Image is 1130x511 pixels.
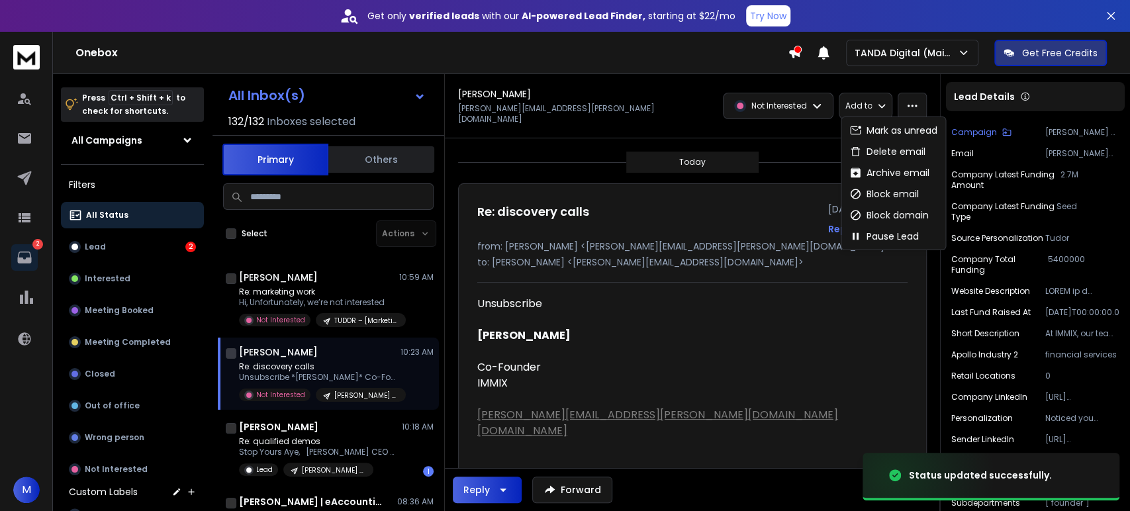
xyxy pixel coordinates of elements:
p: Short Description [951,328,1019,339]
button: Reply [828,222,855,236]
p: Company Latest Funding Amount [951,169,1060,191]
div: 2 [185,242,196,252]
p: Out of office [85,400,140,411]
span: M [13,477,40,503]
div: Block domain [849,209,929,222]
h1: Re: discovery calls [477,203,589,221]
strong: AI-powered Lead Finder, [522,9,645,23]
p: Company LinkedIn [951,392,1027,402]
p: Meeting Booked [85,305,154,316]
p: [URL][DOMAIN_NAME][PERSON_NAME][PERSON_NAME] [1045,434,1119,445]
img: logo [13,45,40,70]
p: 10:23 AM [400,347,434,357]
p: Lead [256,465,273,475]
p: Stop Yours Aye, [PERSON_NAME] CEO 07355 600775 [PERSON_NAME][EMAIL_ADDRESS][DOMAIN_NAME] [[PERSON... [239,447,398,457]
div: Unsubscribe [477,296,864,455]
p: 2.7M [1060,169,1119,191]
p: Add to [845,101,872,111]
span: Ctrl + Shift + k [109,90,173,105]
p: 10:59 AM [399,272,434,283]
p: from: [PERSON_NAME] <[PERSON_NAME][EMAIL_ADDRESS][PERSON_NAME][DOMAIN_NAME]> [477,240,908,253]
p: Retail Locations [951,371,1015,381]
a: [DOMAIN_NAME] [477,423,567,438]
h1: Onebox [75,45,788,61]
div: Reply [463,483,490,496]
p: [PERSON_NAME][EMAIL_ADDRESS][PERSON_NAME][DOMAIN_NAME] [458,103,688,124]
button: Others [328,145,434,174]
p: Closed [85,369,115,379]
h3: Custom Labels [69,485,138,498]
div: 1 [423,466,434,477]
div: Mark as unread [849,124,937,137]
p: Campaign [951,127,997,138]
div: Delete email [849,145,925,158]
p: Website Description [951,286,1030,297]
p: Not Interested [751,101,806,111]
p: TUDOR – [Marketing] – EU – 1-10 [334,316,398,326]
p: [PERSON_NAME][EMAIL_ADDRESS][PERSON_NAME][DOMAIN_NAME] [1045,148,1119,159]
p: TANDA Digital (Main) [855,46,957,60]
p: Company Latest Funding Type [951,201,1057,222]
strong: verified leads [409,9,479,23]
p: LOREM ip d sitamet consecte ad elitseddoeius-tempo incidi utlabore, etdolore m aliq-enimadmini ve... [1045,286,1119,297]
div: Block email [849,187,919,201]
h1: [PERSON_NAME] [458,87,531,101]
p: Sender LinkedIn [951,434,1014,445]
label: Select [242,228,267,239]
p: Last Fund Raised At [951,307,1031,318]
p: Wrong person [85,432,144,443]
p: Lead Details [954,90,1015,103]
p: Personalization [951,413,1013,424]
a: [PERSON_NAME][EMAIL_ADDRESS][PERSON_NAME][DOMAIN_NAME] [477,407,838,422]
p: Press to check for shortcuts. [82,91,185,118]
p: Seed [1057,201,1119,222]
p: financial services [1045,349,1119,360]
p: Re: marketing work [239,287,398,297]
p: 5400000 [1048,254,1119,275]
p: Unsubscribe *[PERSON_NAME]* Co-Founder IMMIX [239,372,398,383]
p: Get Free Credits [1022,46,1098,60]
p: Lead [85,242,106,252]
p: Try Now [750,9,786,23]
p: [URL][DOMAIN_NAME] [1045,392,1119,402]
p: Meeting Completed [85,337,171,348]
p: Re: discovery calls [239,361,398,372]
p: Company Total Funding [951,254,1048,275]
h1: [PERSON_NAME] | eAccounting Finland Oy [239,495,385,508]
p: Noticed you support over 3,000 tradable instruments and connect to more than 25 exchanges. It see... [1045,413,1119,424]
p: Get only with our starting at $22/mo [367,9,735,23]
p: [PERSON_NAME] – Financial Services | [GEOGRAPHIC_DATA] | 1-10 [1045,127,1119,138]
button: Forward [532,477,612,503]
span: 132 / 132 [228,114,264,130]
p: [PERSON_NAME] – B2B SaaS | [GEOGRAPHIC_DATA] | 11-200 [302,465,365,475]
p: At IMMIX, our team comprises a dynamic blend of scientific and creative backgrounds, allowing us ... [1045,328,1119,339]
p: Interested [85,273,130,284]
p: Not Interested [256,390,305,400]
p: Re: qualified demos [239,436,398,447]
p: to: [PERSON_NAME] <[PERSON_NAME][EMAIL_ADDRESS][DOMAIN_NAME]> [477,255,908,269]
p: Not Interested [256,315,305,325]
p: All Status [86,210,128,220]
p: Apollo Industry 2 [951,349,1018,360]
p: 0 [1045,371,1119,381]
p: 08:36 AM [397,496,434,507]
h3: Filters [61,175,204,194]
h1: [PERSON_NAME] [239,346,318,359]
p: 10:18 AM [402,422,434,432]
p: [PERSON_NAME] – Financial Services | [GEOGRAPHIC_DATA] | 1-10 [334,391,398,400]
div: Co-Founder [477,359,864,375]
h3: Inboxes selected [267,114,355,130]
h1: [PERSON_NAME] [239,420,318,434]
p: Email [951,148,974,159]
p: Not Interested [85,464,148,475]
div: Archive email [849,166,929,179]
p: [DATE]T00:00:00.000+00:00 [1045,307,1119,318]
div: Pause Lead [849,230,919,243]
p: Today [679,157,706,167]
p: 2 [32,239,43,250]
p: Tudor [1045,233,1119,244]
button: Primary [222,144,328,175]
p: [DATE] : 10:23 am [828,203,908,216]
b: [PERSON_NAME] [477,328,571,343]
p: Source Personalization [951,233,1043,244]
